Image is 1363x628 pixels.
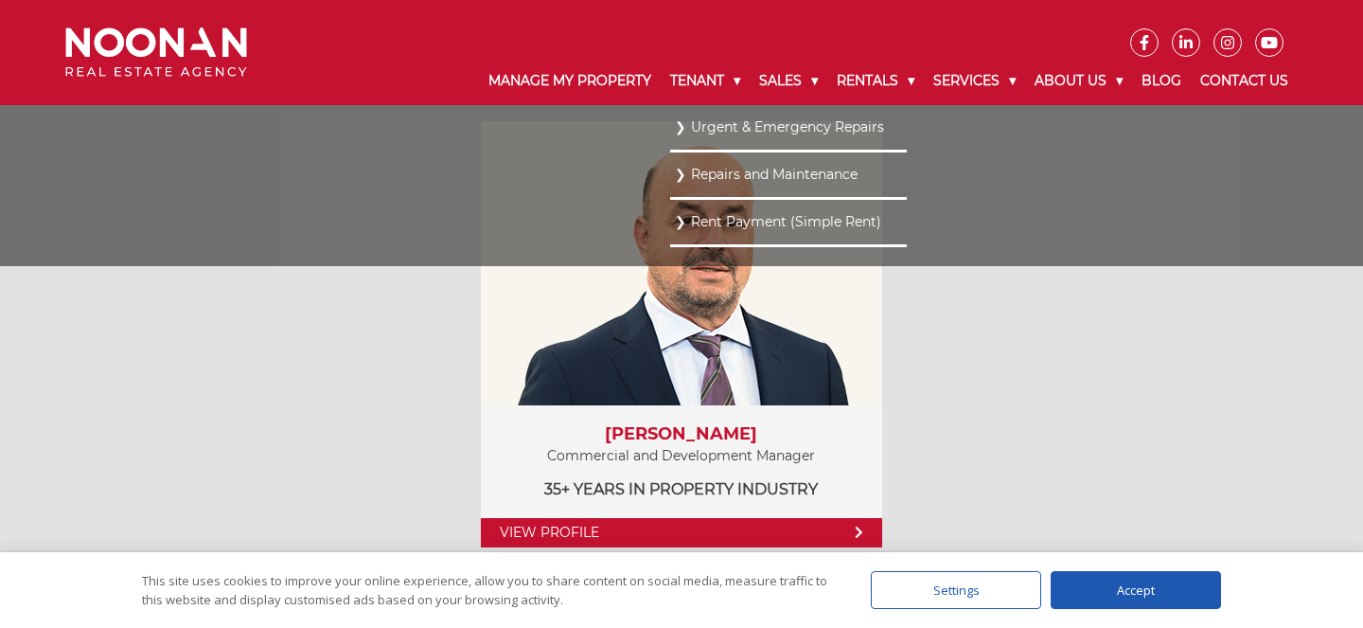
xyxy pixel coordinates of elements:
[500,424,863,445] h3: [PERSON_NAME]
[675,162,902,188] a: Repairs and Maintenance
[661,57,750,105] a: Tenant
[1051,571,1221,609] div: Accept
[479,57,661,105] a: Manage My Property
[1191,57,1298,105] a: Contact Us
[500,444,863,468] p: Commercial and Development Manager
[500,477,863,501] p: 35+ years in Property Industry
[1132,57,1191,105] a: Blog
[871,571,1041,609] div: Settings
[675,209,902,235] a: Rent Payment (Simple Rent)
[142,571,833,609] div: This site uses cookies to improve your online experience, allow you to share content on social me...
[65,27,247,78] img: Noonan Real Estate Agency
[481,518,882,547] a: View Profile
[675,115,902,140] a: Urgent & Emergency Repairs
[750,57,827,105] a: Sales
[827,57,924,105] a: Rentals
[924,57,1025,105] a: Services
[1025,57,1132,105] a: About Us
